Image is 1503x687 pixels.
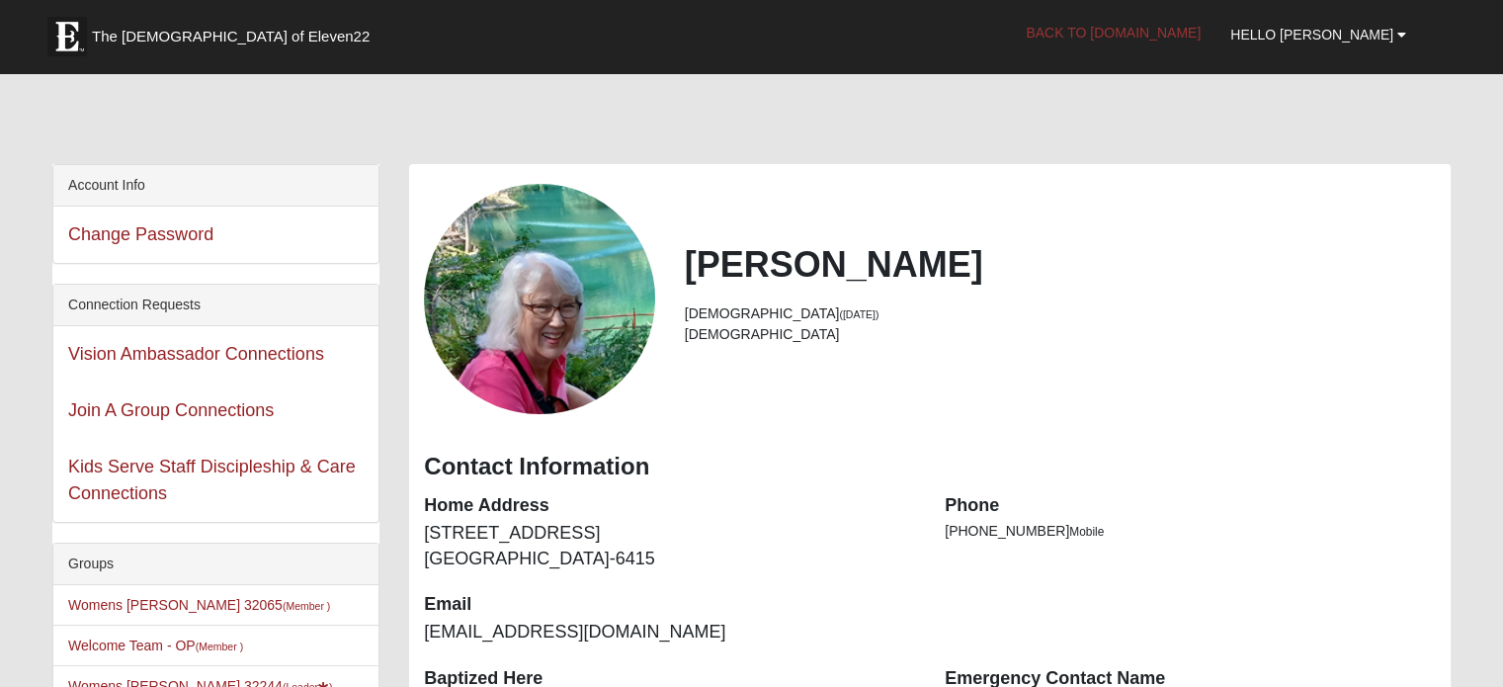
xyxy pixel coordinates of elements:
a: Change Password [68,224,213,244]
li: [DEMOGRAPHIC_DATA] [685,324,1436,345]
a: Womens [PERSON_NAME] 32065(Member ) [68,597,330,613]
span: The [DEMOGRAPHIC_DATA] of Eleven22 [92,27,370,46]
li: [DEMOGRAPHIC_DATA] [685,303,1436,324]
a: Welcome Team - OP(Member ) [68,638,243,653]
h3: Contact Information [424,453,1436,481]
dd: [EMAIL_ADDRESS][DOMAIN_NAME] [424,620,915,645]
a: Kids Serve Staff Discipleship & Care Connections [68,457,356,503]
a: View Fullsize Photo [424,184,654,414]
a: Back to [DOMAIN_NAME] [1011,8,1215,57]
a: Vision Ambassador Connections [68,344,324,364]
dt: Phone [945,493,1436,519]
span: Mobile [1069,525,1104,539]
a: Join A Group Connections [68,400,274,420]
a: The [DEMOGRAPHIC_DATA] of Eleven22 [38,7,433,56]
span: Hello [PERSON_NAME] [1230,27,1393,43]
div: Connection Requests [53,285,378,326]
small: ([DATE]) [839,308,878,320]
a: Hello [PERSON_NAME] [1215,10,1421,59]
dt: Home Address [424,493,915,519]
h2: [PERSON_NAME] [685,243,1436,286]
div: Account Info [53,165,378,207]
div: Groups [53,544,378,585]
small: (Member ) [283,600,330,612]
small: (Member ) [196,641,243,652]
dt: Email [424,592,915,618]
dd: [STREET_ADDRESS] [GEOGRAPHIC_DATA]-6415 [424,521,915,571]
img: Eleven22 logo [47,17,87,56]
li: [PHONE_NUMBER] [945,521,1436,542]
